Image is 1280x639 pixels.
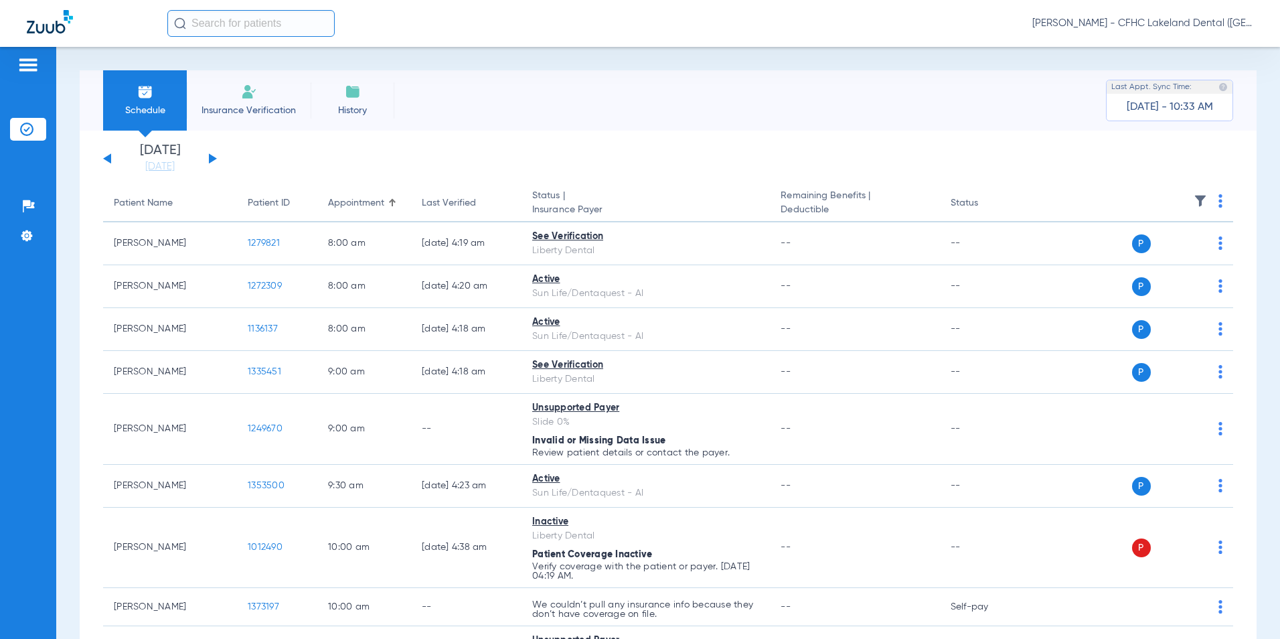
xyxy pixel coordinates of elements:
td: 10:00 AM [317,588,411,626]
td: Self-pay [940,588,1030,626]
td: [PERSON_NAME] [103,222,237,265]
img: group-dot-blue.svg [1218,422,1222,435]
iframe: Chat Widget [1213,575,1280,639]
div: Active [532,273,759,287]
img: x.svg [1188,236,1202,250]
span: -- [781,481,791,490]
span: -- [781,281,791,291]
span: 1012490 [248,543,283,552]
span: Last Appt. Sync Time: [1111,80,1192,94]
div: Liberty Dental [532,244,759,258]
span: -- [781,602,791,612]
td: 9:00 AM [317,351,411,394]
div: Patient Name [114,196,226,210]
a: [DATE] [120,160,200,173]
span: Insurance Payer [532,203,759,217]
img: Manual Insurance Verification [241,84,257,100]
span: History [321,104,384,117]
input: Search for patients [167,10,335,37]
img: group-dot-blue.svg [1218,365,1222,378]
img: group-dot-blue.svg [1218,541,1222,554]
div: Liberty Dental [532,529,759,543]
img: History [345,84,361,100]
img: group-dot-blue.svg [1218,279,1222,293]
li: [DATE] [120,144,200,173]
td: 9:00 AM [317,394,411,465]
td: [DATE] 4:19 AM [411,222,522,265]
img: Zuub Logo [27,10,73,33]
span: P [1132,539,1151,557]
td: 9:30 AM [317,465,411,508]
td: -- [940,308,1030,351]
td: [PERSON_NAME] [103,265,237,308]
td: -- [940,265,1030,308]
span: 1335451 [248,367,281,376]
div: Patient ID [248,196,290,210]
th: Status | [522,185,770,222]
span: P [1132,320,1151,339]
img: group-dot-blue.svg [1218,322,1222,336]
div: Slide 0% [532,415,759,429]
img: x.svg [1188,322,1202,336]
span: -- [781,543,791,552]
td: 8:00 AM [317,265,411,308]
div: Unsupported Payer [532,401,759,415]
span: 1373197 [248,602,279,612]
span: Insurance Verification [197,104,301,117]
td: 10:00 AM [317,508,411,588]
img: x.svg [1188,422,1202,435]
span: P [1132,363,1151,382]
td: 8:00 AM [317,308,411,351]
p: We couldn’t pull any insurance info because they don’t have coverage on file. [532,600,759,619]
img: x.svg [1188,541,1202,554]
span: [DATE] - 10:33 AM [1127,100,1213,114]
td: [DATE] 4:23 AM [411,465,522,508]
div: Appointment [328,196,384,210]
img: Search Icon [174,17,186,29]
img: hamburger-icon [17,57,39,73]
div: Last Verified [422,196,511,210]
span: Patient Coverage Inactive [532,550,652,559]
span: [PERSON_NAME] - CFHC Lakeland Dental ([GEOGRAPHIC_DATA]) [1032,17,1253,30]
span: P [1132,477,1151,496]
span: 1249670 [248,424,283,433]
td: -- [940,394,1030,465]
span: Schedule [113,104,177,117]
div: Liberty Dental [532,372,759,386]
td: [DATE] 4:38 AM [411,508,522,588]
td: -- [940,222,1030,265]
span: 1272309 [248,281,282,291]
td: [PERSON_NAME] [103,308,237,351]
div: Patient Name [114,196,173,210]
div: See Verification [532,358,759,372]
span: P [1132,234,1151,253]
div: Sun Life/Dentaquest - AI [532,486,759,500]
span: -- [781,324,791,334]
td: -- [411,588,522,626]
td: -- [940,508,1030,588]
div: Sun Life/Dentaquest - AI [532,330,759,344]
span: -- [781,238,791,248]
td: [DATE] 4:20 AM [411,265,522,308]
img: x.svg [1188,279,1202,293]
span: -- [781,367,791,376]
div: Active [532,315,759,330]
img: x.svg [1188,365,1202,378]
td: [DATE] 4:18 AM [411,351,522,394]
td: -- [940,465,1030,508]
div: Appointment [328,196,400,210]
img: group-dot-blue.svg [1218,479,1222,492]
span: 1279821 [248,238,280,248]
div: Last Verified [422,196,476,210]
span: 1136137 [248,324,278,334]
td: [PERSON_NAME] [103,394,237,465]
img: x.svg [1188,600,1202,614]
td: -- [411,394,522,465]
td: [PERSON_NAME] [103,588,237,626]
img: group-dot-blue.svg [1218,194,1222,208]
p: Review patient details or contact the payer. [532,448,759,457]
td: [PERSON_NAME] [103,351,237,394]
td: -- [940,351,1030,394]
span: -- [781,424,791,433]
span: Deductible [781,203,929,217]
